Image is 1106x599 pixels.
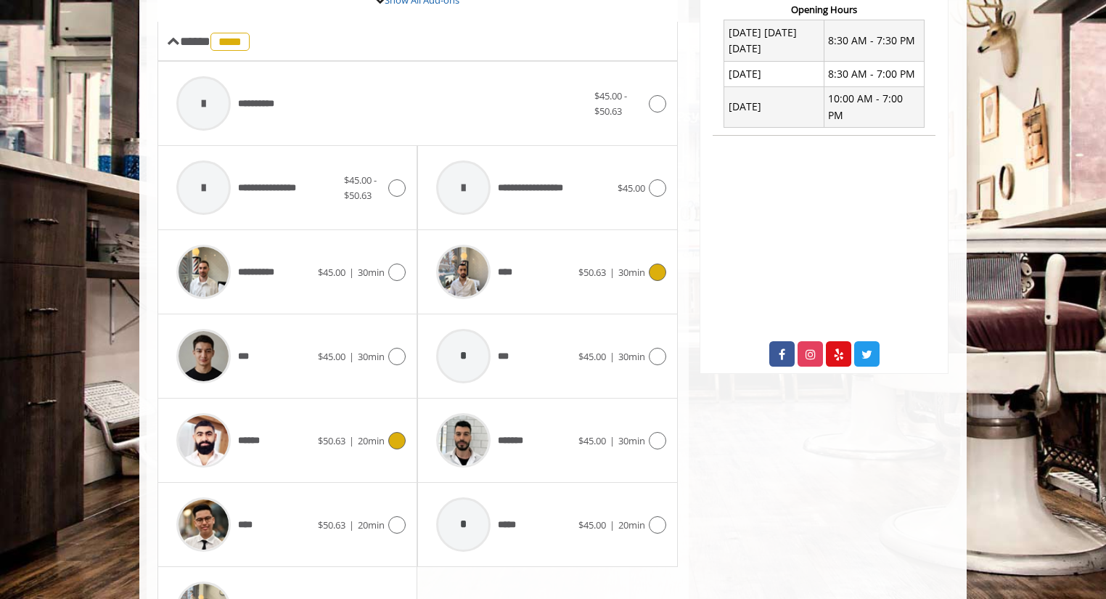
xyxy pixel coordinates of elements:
td: 10:00 AM - 7:00 PM [824,86,924,128]
span: | [610,434,615,447]
td: 8:30 AM - 7:30 PM [824,20,924,62]
span: 20min [358,518,385,531]
span: $45.00 [578,518,606,531]
span: $50.63 [578,266,606,279]
h3: Opening Hours [713,4,935,15]
span: | [349,434,354,447]
td: [DATE] [724,86,824,128]
span: | [610,350,615,363]
span: | [349,518,354,531]
span: | [349,350,354,363]
span: $45.00 [318,266,345,279]
span: 20min [358,434,385,447]
span: 30min [358,350,385,363]
td: [DATE] [724,62,824,86]
span: 30min [618,266,645,279]
span: | [349,266,354,279]
span: | [610,266,615,279]
td: [DATE] [DATE] [DATE] [724,20,824,62]
span: $50.63 [318,518,345,531]
span: 30min [618,350,645,363]
td: 8:30 AM - 7:00 PM [824,62,924,86]
span: 30min [618,434,645,447]
span: $45.00 - $50.63 [344,174,377,202]
span: 30min [358,266,385,279]
span: $45.00 [618,182,645,195]
span: $45.00 [578,434,606,447]
span: | [610,518,615,531]
span: $45.00 [318,350,345,363]
span: $45.00 [578,350,606,363]
span: $50.63 [318,434,345,447]
span: $45.00 - $50.63 [594,89,627,118]
span: 20min [618,518,645,531]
